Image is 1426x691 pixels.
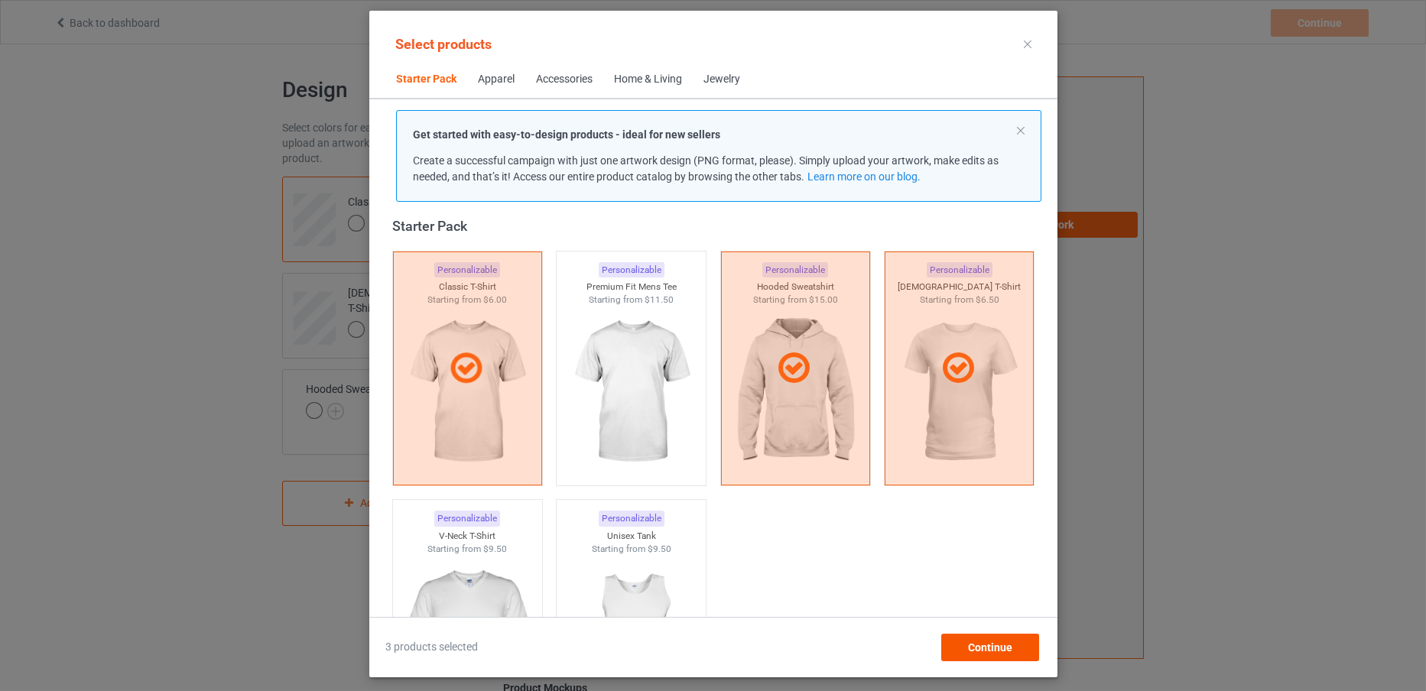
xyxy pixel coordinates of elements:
[395,36,492,52] span: Select products
[807,170,920,183] a: Learn more on our blog.
[645,294,674,305] span: $11.50
[563,307,700,478] img: regular.jpg
[557,281,706,294] div: Premium Fit Mens Tee
[434,511,500,527] div: Personalizable
[478,72,515,87] div: Apparel
[557,543,706,556] div: Starting from
[940,634,1038,661] div: Continue
[598,262,664,278] div: Personalizable
[703,72,740,87] div: Jewelry
[614,72,682,87] div: Home & Living
[598,511,664,527] div: Personalizable
[392,543,541,556] div: Starting from
[536,72,593,87] div: Accessories
[392,530,541,543] div: V-Neck T-Shirt
[413,154,999,183] span: Create a successful campaign with just one artwork design (PNG format, please). Simply upload you...
[483,543,507,554] span: $9.50
[557,530,706,543] div: Unisex Tank
[557,294,706,307] div: Starting from
[647,543,671,554] span: $9.50
[413,128,720,141] strong: Get started with easy-to-design products - ideal for new sellers
[385,640,478,655] span: 3 products selected
[391,217,1041,235] div: Starter Pack
[967,641,1012,654] span: Continue
[385,61,467,98] span: Starter Pack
